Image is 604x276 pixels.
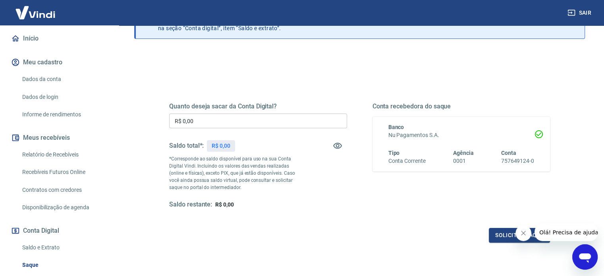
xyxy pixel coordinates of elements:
[19,239,109,256] a: Saldo e Extrato
[10,30,109,47] a: Início
[501,150,516,156] span: Conta
[10,222,109,239] button: Conta Digital
[10,54,109,71] button: Meu cadastro
[215,201,234,208] span: R$ 0,00
[19,106,109,123] a: Informe de rendimentos
[453,150,474,156] span: Agência
[19,257,109,273] a: Saque
[169,201,212,209] h5: Saldo restante:
[388,124,404,130] span: Banco
[535,224,598,241] iframe: Mensagem da empresa
[19,147,109,163] a: Relatório de Recebíveis
[388,150,400,156] span: Tipo
[566,6,594,20] button: Sair
[572,244,598,270] iframe: Botão para abrir a janela de mensagens
[19,164,109,180] a: Recebíveis Futuros Online
[212,142,230,150] p: R$ 0,00
[19,89,109,105] a: Dados de login
[169,142,204,150] h5: Saldo total*:
[372,102,550,110] h5: Conta recebedora do saque
[388,157,426,165] h6: Conta Corrente
[515,225,531,241] iframe: Fechar mensagem
[169,102,347,110] h5: Quanto deseja sacar da Conta Digital?
[501,157,534,165] h6: 757649124-0
[10,129,109,147] button: Meus recebíveis
[19,182,109,198] a: Contratos com credores
[489,228,550,243] button: Solicitar saque
[5,6,67,12] span: Olá! Precisa de ajuda?
[169,155,303,191] p: *Corresponde ao saldo disponível para uso na sua Conta Digital Vindi. Incluindo os valores das ve...
[19,71,109,87] a: Dados da conta
[453,157,474,165] h6: 0001
[388,131,535,139] h6: Nu Pagamentos S.A.
[19,199,109,216] a: Disponibilização de agenda
[10,0,61,25] img: Vindi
